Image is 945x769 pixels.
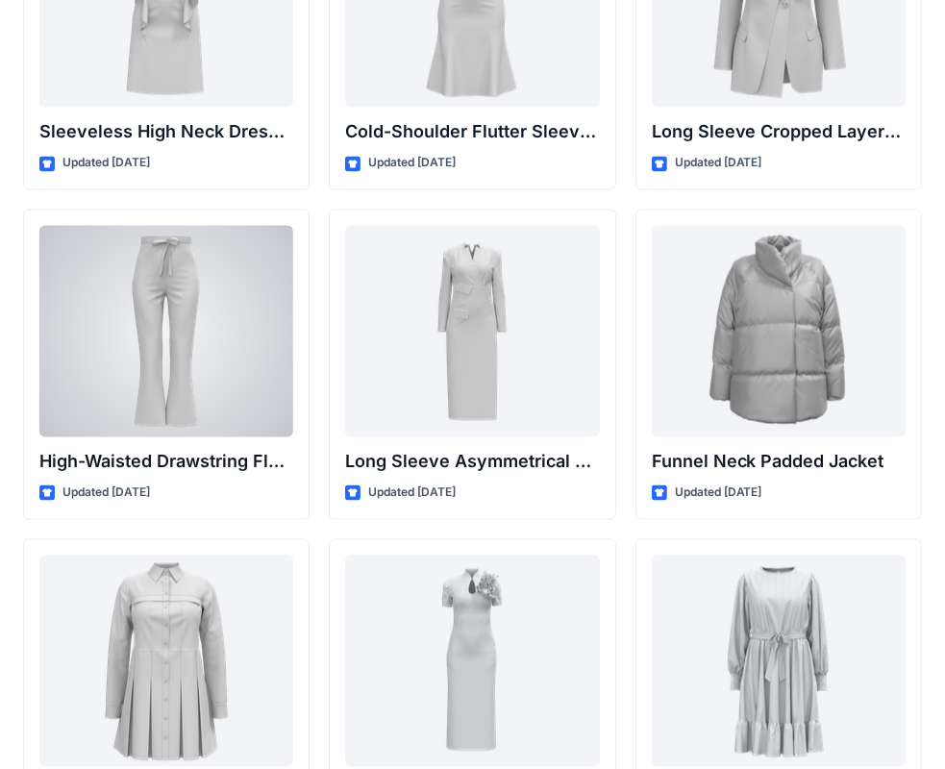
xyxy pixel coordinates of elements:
p: Updated [DATE] [675,483,762,503]
a: Short Sleeve Mandarin Collar Sheath Dress with Floral Appliqué [345,555,599,766]
p: Cold-Shoulder Flutter Sleeve Midi Dress [345,118,599,145]
p: Sleeveless High Neck Dress with Front Ruffle [39,118,293,145]
p: Updated [DATE] [62,153,150,173]
p: Long Sleeve Cropped Layered Blazer Dress [652,118,906,145]
p: Updated [DATE] [368,483,456,503]
p: Updated [DATE] [62,483,150,503]
p: Updated [DATE] [675,153,762,173]
p: High-Waisted Drawstring Flare Trousers [39,448,293,475]
p: Long Sleeve Asymmetrical Wrap Midi Dress [345,448,599,475]
a: Long Sleeve Asymmetrical Wrap Midi Dress [345,225,599,436]
a: High-Waisted Drawstring Flare Trousers [39,225,293,436]
p: Funnel Neck Padded Jacket [652,448,906,475]
a: Long Sleeve Fitted Bodice Pleated Mini Shirt Dress [39,555,293,766]
a: Funnel Neck Padded Jacket [652,225,906,436]
a: Long Sleeve Tie-Waist Tiered Hem Midi Dress [652,555,906,766]
p: Updated [DATE] [368,153,456,173]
